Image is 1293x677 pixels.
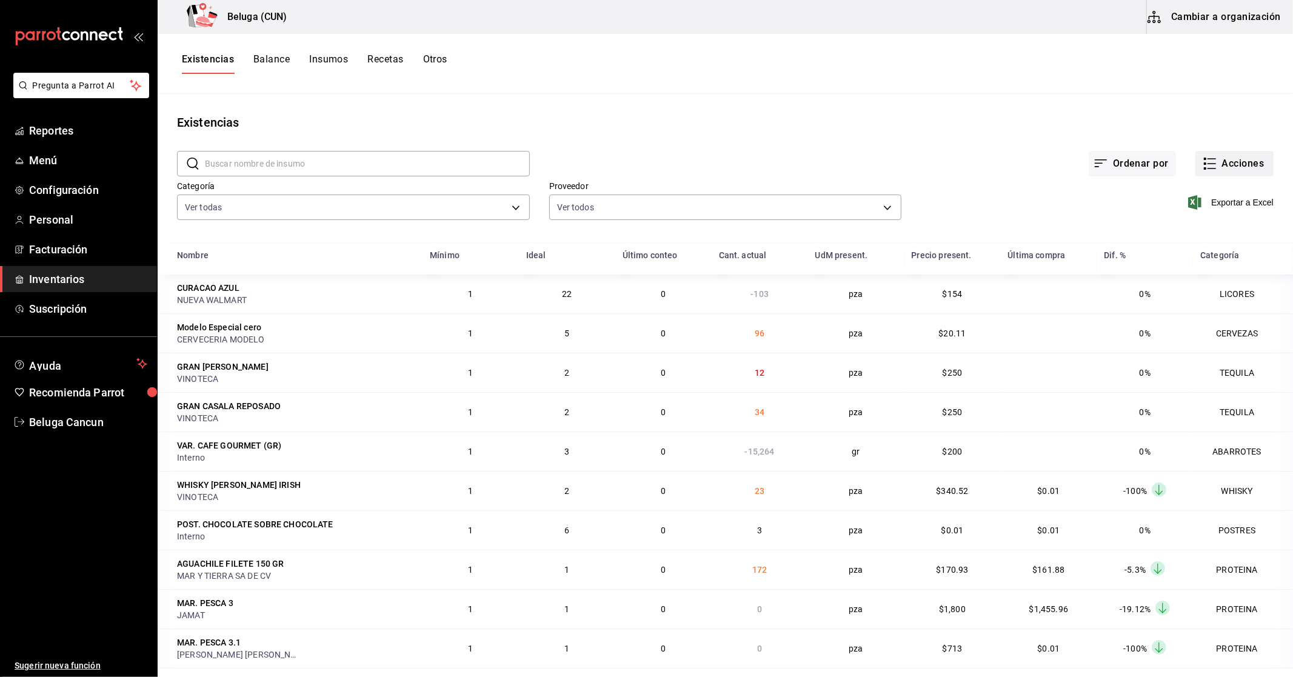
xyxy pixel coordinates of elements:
span: $200 [943,447,963,456]
span: 3 [757,525,762,535]
span: 1 [468,289,473,299]
td: pza [808,275,904,313]
div: Ideal [526,250,546,260]
div: Modelo Especial cero [177,321,261,333]
span: 0 [661,565,666,575]
td: LICORES [1193,275,1293,313]
div: Existencias [177,113,239,132]
span: 0 [661,407,666,417]
span: $1,800 [939,604,966,614]
button: Acciones [1195,151,1274,176]
span: 1 [468,328,473,338]
div: JAMAT [177,609,415,621]
span: 0 [757,644,762,653]
div: Categoría [1200,250,1239,260]
h3: Beluga (CUN) [218,10,287,24]
input: Buscar nombre de insumo [205,152,530,176]
span: $0.01 [1038,486,1060,496]
td: PROTEINA [1193,589,1293,629]
span: 1 [564,604,569,614]
span: 0 [661,447,666,456]
button: Insumos [309,53,348,74]
td: pza [808,510,904,550]
div: MAR Y TIERRA SA DE CV [177,570,415,582]
div: AGUACHILE FILETE 150 GR [177,558,284,570]
span: 0% [1140,447,1151,456]
span: 1 [564,565,569,575]
span: Pregunta a Parrot AI [33,79,130,92]
span: 1 [468,525,473,535]
button: Otros [423,53,447,74]
td: POSTRES [1193,510,1293,550]
span: -100% [1123,486,1147,496]
span: 12 [755,368,764,378]
td: pza [808,392,904,432]
span: 0% [1140,368,1151,378]
span: 3 [564,447,569,456]
span: $0.01 [941,525,964,535]
td: PROTEINA [1193,550,1293,589]
td: WHISKY [1193,471,1293,510]
div: CERVECERIA MODELO [177,333,415,345]
span: 1 [468,604,473,614]
button: Pregunta a Parrot AI [13,73,149,98]
button: Balance [253,53,290,74]
div: Cant. actual [719,250,767,260]
div: VINOTECA [177,373,415,385]
span: $250 [943,407,963,417]
span: -100% [1123,644,1147,653]
span: $161.88 [1032,565,1064,575]
span: Inventarios [29,271,147,287]
span: 0% [1140,525,1151,535]
div: Interno [177,530,415,542]
span: 0 [661,604,666,614]
span: 0 [757,604,762,614]
span: 2 [564,407,569,417]
span: $154 [943,289,963,299]
span: $0.01 [1038,525,1060,535]
span: 0 [661,328,666,338]
td: pza [808,629,904,668]
span: Beluga Cancun [29,414,147,430]
button: Exportar a Excel [1191,195,1274,210]
span: 96 [755,328,764,338]
span: -15,264 [745,447,775,456]
span: Sugerir nueva función [15,659,147,672]
span: 0 [661,289,666,299]
span: -5.3% [1124,565,1146,575]
span: 1 [468,486,473,496]
span: -103 [750,289,769,299]
span: $0.01 [1038,644,1060,653]
span: 23 [755,486,764,496]
td: PROTEINA [1193,629,1293,668]
span: Menú [29,152,147,168]
td: ABARROTES [1193,432,1293,471]
div: Último conteo [623,250,678,260]
div: Última compra [1007,250,1065,260]
span: 0 [661,644,666,653]
div: navigation tabs [182,53,447,74]
span: 1 [468,644,473,653]
div: Mínimo [430,250,459,260]
span: 34 [755,407,764,417]
a: Pregunta a Parrot AI [8,88,149,101]
span: 0 [661,525,666,535]
span: Ayuda [29,356,132,371]
div: Nombre [177,250,209,260]
div: Dif. % [1104,250,1126,260]
span: 22 [562,289,572,299]
span: $340.52 [936,486,968,496]
div: Precio present. [912,250,972,260]
div: VAR. CAFE GOURMET (GR) [177,439,281,452]
span: -19.12% [1120,604,1151,614]
td: pza [808,550,904,589]
span: 1 [468,407,473,417]
span: 2 [564,486,569,496]
span: Personal [29,212,147,228]
span: $170.93 [936,565,968,575]
span: 0 [661,368,666,378]
span: $1,455.96 [1029,604,1068,614]
div: CURACAO AZUL [177,282,239,294]
span: 0% [1140,328,1151,338]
